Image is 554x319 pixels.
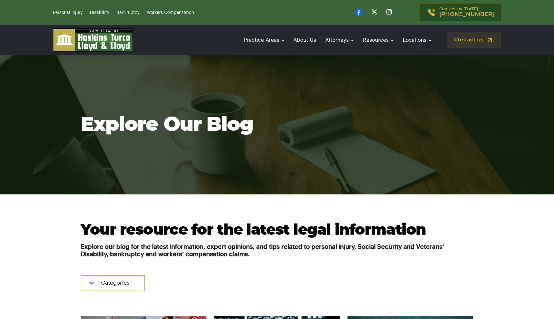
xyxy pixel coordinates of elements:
h1: Explore Our Blog [81,114,473,136]
p: Contact us [DATE] [439,7,494,18]
span: [PHONE_NUMBER] [439,11,494,18]
a: Contact us [DATE][PHONE_NUMBER] [420,4,501,21]
h2: Your resource for the latest legal information [81,222,473,239]
a: Locations [400,31,434,49]
span: Categories [101,280,130,286]
a: Contact us [447,32,501,48]
img: logo [53,28,133,52]
a: Attorneys [322,31,357,49]
a: Resources [360,31,397,49]
a: Disability [90,11,109,15]
a: Practice Areas [241,31,287,49]
a: Bankruptcy [117,11,139,15]
a: About Us [290,31,319,49]
a: Personal Injury [53,11,83,15]
a: Workers Compensation [147,11,194,15]
h5: Explore our blog for the latest information, expert opinions, and tips related to personal injury... [81,243,473,258]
